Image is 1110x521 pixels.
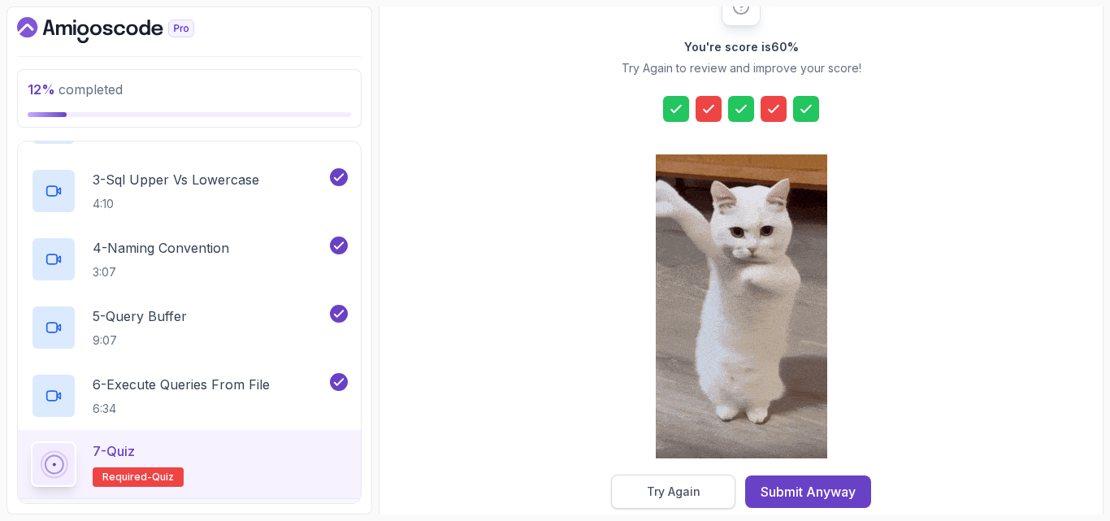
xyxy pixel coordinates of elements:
p: 4:10 [93,196,259,212]
button: 6-Execute Queries From File6:34 [31,373,348,419]
button: 4-Naming Convention3:07 [31,237,348,282]
span: completed [28,81,123,98]
button: 7-QuizRequired-quiz [31,441,348,487]
p: 5 - Query Buffer [93,306,187,326]
p: 7 - Quiz [93,441,135,461]
img: cool-cat [656,154,827,458]
h2: You're score is 60 % [684,39,799,55]
span: quiz [152,471,174,484]
p: 9:07 [93,332,187,349]
span: 12 % [28,81,55,98]
button: Submit Anyway [745,475,871,508]
p: 3:07 [93,264,229,280]
p: 6:34 [93,401,270,417]
button: Try Again [611,475,735,509]
p: Try Again to review and improve your score! [622,60,861,76]
button: 5-Query Buffer9:07 [31,305,348,350]
div: Submit Anyway [761,482,856,501]
button: 3-Sql Upper Vs Lowercase4:10 [31,168,348,214]
p: 6 - Execute Queries From File [93,375,270,394]
p: 4 - Naming Convention [93,238,229,258]
a: Dashboard [17,17,232,43]
p: 3 - Sql Upper Vs Lowercase [93,170,259,189]
span: Required- [102,471,152,484]
div: Try Again [647,484,700,500]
